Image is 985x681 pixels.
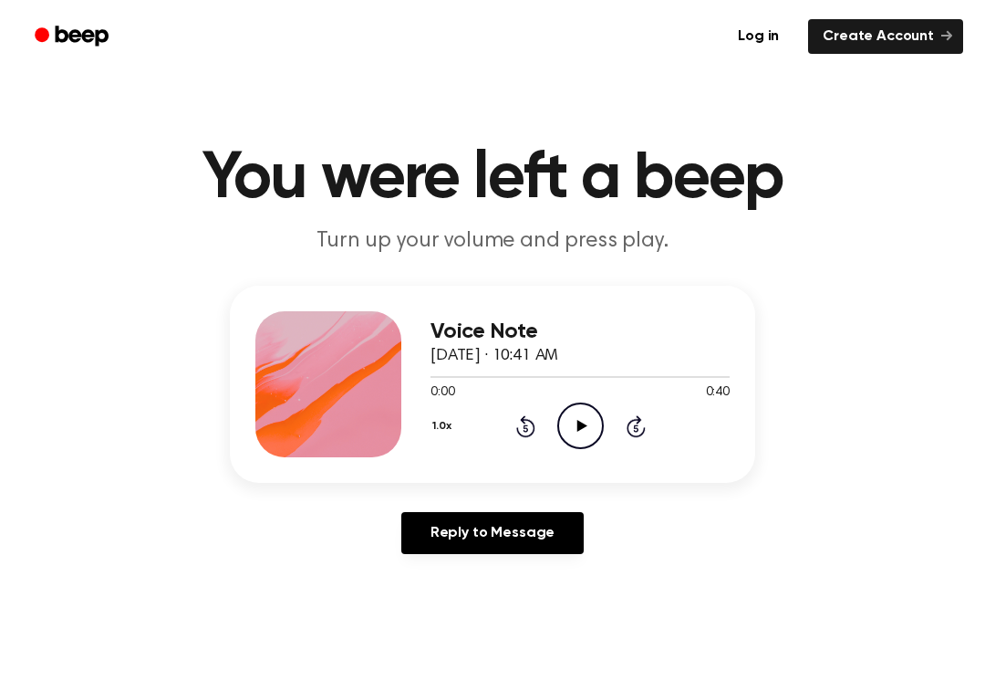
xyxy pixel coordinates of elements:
[430,348,558,364] span: [DATE] · 10:41 AM
[430,411,458,442] button: 1.0x
[22,19,125,55] a: Beep
[430,383,454,403] span: 0:00
[26,146,959,212] h1: You were left a beep
[808,19,963,54] a: Create Account
[401,512,584,554] a: Reply to Message
[706,383,730,403] span: 0:40
[142,226,843,257] p: Turn up your volume and press play.
[430,320,730,344] h3: Voice Note
[720,16,797,58] a: Log in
